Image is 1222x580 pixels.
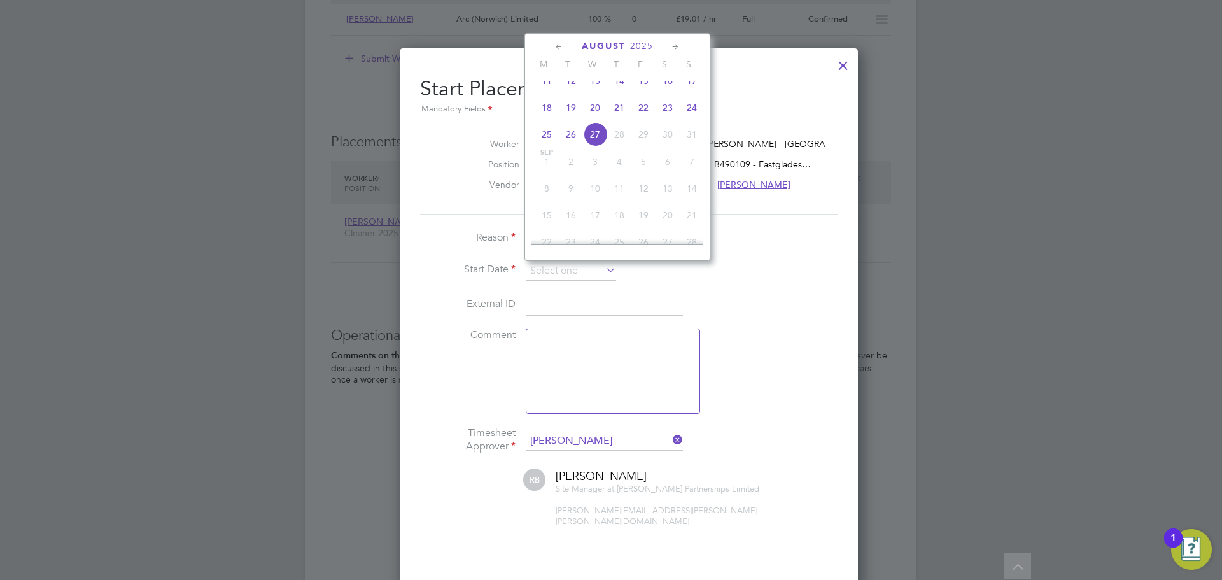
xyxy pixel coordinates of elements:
span: 23 [656,95,680,120]
span: [PERSON_NAME] [556,469,647,483]
span: 2 [559,150,583,174]
span: 29 [631,122,656,146]
span: T [556,59,580,70]
span: 17 [583,203,607,227]
span: 3 [583,150,607,174]
span: 16 [559,203,583,227]
span: 11 [535,69,559,93]
span: [PERSON_NAME] - [GEOGRAPHIC_DATA] [706,138,876,150]
span: 9 [559,176,583,201]
div: Mandatory Fields [420,103,838,117]
span: F [628,59,652,70]
span: W [580,59,604,70]
span: 25 [607,230,631,254]
span: 13 [583,69,607,93]
span: 11 [607,176,631,201]
span: 6 [656,150,680,174]
span: 19 [559,95,583,120]
span: 16 [656,69,680,93]
span: S [652,59,677,70]
span: 7 [680,150,704,174]
span: 14 [607,69,631,93]
span: S [677,59,701,70]
span: 15 [631,69,656,93]
input: Select one [526,262,616,281]
span: 27 [656,230,680,254]
span: 18 [535,95,559,120]
span: 15 [535,203,559,227]
label: External ID [420,297,516,311]
label: Reason [420,231,516,244]
span: B490109 - Eastglades… [714,159,811,170]
span: 21 [680,203,704,227]
input: Search for... [526,432,683,451]
span: 21 [607,95,631,120]
span: 24 [680,95,704,120]
span: 20 [656,203,680,227]
span: Sep [535,150,559,156]
span: 30 [656,122,680,146]
span: 22 [535,230,559,254]
span: 2025 [630,41,653,52]
span: 12 [631,176,656,201]
span: 23 [559,230,583,254]
span: 24 [583,230,607,254]
span: RB [523,469,545,491]
span: 25 [535,122,559,146]
span: [PERSON_NAME][EMAIL_ADDRESS][PERSON_NAME][PERSON_NAME][DOMAIN_NAME] [556,505,757,527]
span: 5 [631,150,656,174]
span: M [531,59,556,70]
span: 1 [535,150,559,174]
label: Worker [449,138,519,150]
button: Open Resource Center, 1 new notification [1171,529,1212,570]
span: 31 [680,122,704,146]
span: 17 [680,69,704,93]
label: Vendor [449,179,519,190]
span: [PERSON_NAME] Partnerships Limited [617,483,759,494]
div: 1 [1170,538,1176,555]
span: 8 [535,176,559,201]
h2: Start Placement 301975 [420,66,838,117]
span: 26 [559,122,583,146]
span: 26 [631,230,656,254]
label: Start Date [420,263,516,276]
span: 28 [680,230,704,254]
span: 10 [583,176,607,201]
span: 13 [656,176,680,201]
label: Position [449,159,519,170]
span: 19 [631,203,656,227]
span: [PERSON_NAME] [717,179,790,190]
span: 4 [607,150,631,174]
span: August [582,41,626,52]
label: Timesheet Approver [420,427,516,453]
span: T [604,59,628,70]
span: Site Manager at [556,483,614,494]
label: Comment [420,329,516,342]
span: 22 [631,95,656,120]
span: 14 [680,176,704,201]
span: 27 [583,122,607,146]
span: 12 [559,69,583,93]
span: 28 [607,122,631,146]
span: 20 [583,95,607,120]
span: 18 [607,203,631,227]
